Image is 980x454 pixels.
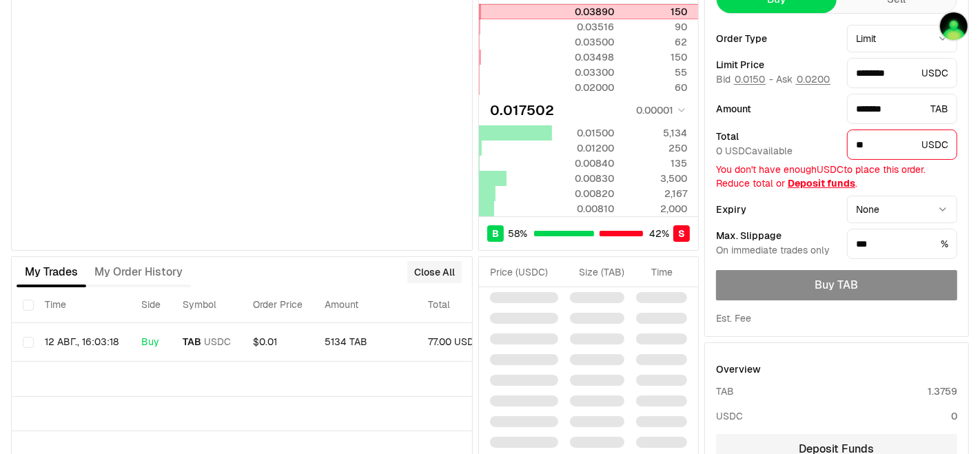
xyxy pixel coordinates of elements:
[626,50,687,64] div: 150
[407,261,462,283] button: Close All
[626,202,687,216] div: 2,000
[553,202,614,216] div: 0.00810
[847,94,957,124] div: TAB
[141,336,161,349] div: Buy
[632,102,687,118] button: 0.00001
[716,132,836,141] div: Total
[716,205,836,214] div: Expiry
[553,141,614,155] div: 0.01200
[788,177,855,189] a: Deposit funds
[847,229,957,259] div: %
[86,258,191,286] button: My Order History
[847,196,957,223] button: None
[716,231,836,240] div: Max. Slippage
[716,145,793,157] span: 0 USDC available
[716,104,836,114] div: Amount
[626,81,687,94] div: 60
[716,34,836,43] div: Order Type
[172,287,242,323] th: Symbol
[928,384,957,398] div: 1.3759
[636,265,673,279] div: Time
[314,287,417,323] th: Amount
[553,81,614,94] div: 0.02000
[492,227,499,240] span: B
[716,163,957,190] div: You don't have enough USDC to place this order. Reduce total or .
[716,60,836,70] div: Limit Price
[130,287,172,323] th: Side
[626,35,687,49] div: 62
[34,287,130,323] th: Time
[23,300,34,311] button: Select all
[650,227,670,240] span: 42 %
[626,65,687,79] div: 55
[204,336,231,349] span: USDC
[553,65,614,79] div: 0.03300
[626,141,687,155] div: 250
[847,25,957,52] button: Limit
[716,409,743,423] div: USDC
[716,384,734,398] div: TAB
[45,336,119,348] time: 12 авг., 16:03:18
[553,156,614,170] div: 0.00840
[553,50,614,64] div: 0.03498
[716,362,761,376] div: Overview
[626,172,687,185] div: 3,500
[553,187,614,200] div: 0.00820
[716,74,773,86] span: Bid -
[553,126,614,140] div: 0.01500
[490,265,558,279] div: Price ( USDC )
[183,336,201,349] span: TAB
[553,5,614,19] div: 0.03890
[253,336,277,348] span: $0.01
[716,245,836,257] div: On immediate trades only
[626,156,687,170] div: 135
[776,74,831,86] span: Ask
[626,126,687,140] div: 5,134
[553,35,614,49] div: 0.03500
[17,258,86,286] button: My Trades
[626,20,687,34] div: 90
[626,187,687,200] div: 2,167
[553,20,614,34] div: 0.03516
[428,336,509,349] div: 77.00 USDC
[490,101,554,120] div: 0.017502
[847,130,957,160] div: USDC
[242,287,314,323] th: Order Price
[570,265,624,279] div: Size ( TAB )
[951,409,957,423] div: 0
[23,337,34,348] button: Select row
[795,74,831,85] button: 0.0200
[716,311,751,325] div: Est. Fee
[847,58,957,88] div: USDC
[939,11,969,41] img: tunn
[553,172,614,185] div: 0.00830
[733,74,766,85] button: 0.0150
[325,336,406,349] div: 5134 TAB
[417,287,520,323] th: Total
[678,227,685,240] span: S
[508,227,527,240] span: 58 %
[626,5,687,19] div: 150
